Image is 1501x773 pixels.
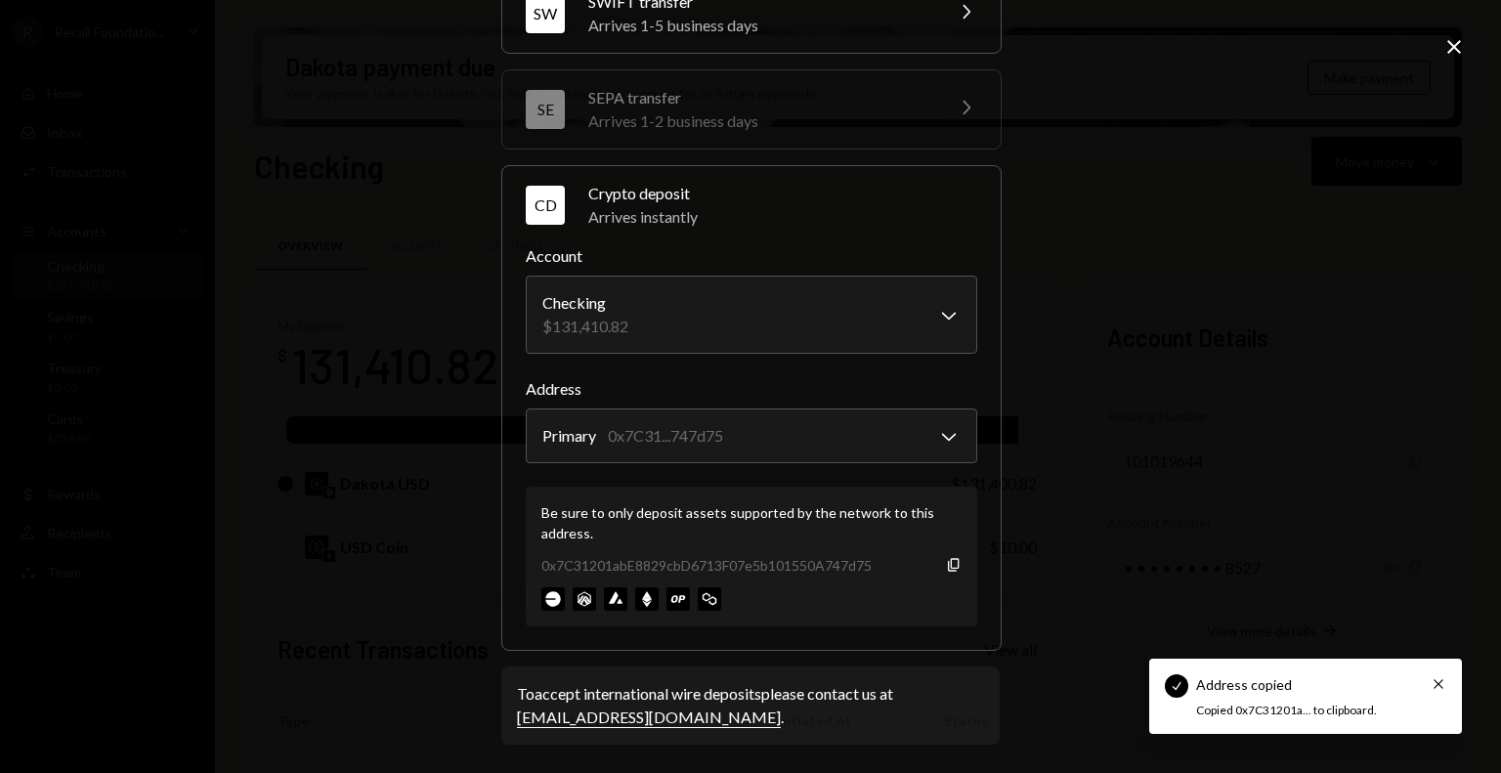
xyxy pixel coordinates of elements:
[604,587,627,611] img: avalanche-mainnet
[526,186,565,225] div: CD
[541,502,962,543] div: Be sure to only deposit assets supported by the network to this address.
[666,587,690,611] img: optimism-mainnet
[698,587,721,611] img: polygon-mainnet
[573,587,596,611] img: arbitrum-mainnet
[1196,674,1292,695] div: Address copied
[517,708,781,728] a: [EMAIL_ADDRESS][DOMAIN_NAME]
[541,587,565,611] img: base-mainnet
[502,166,1001,244] button: CDCrypto depositArrives instantly
[526,244,977,626] div: CDCrypto depositArrives instantly
[517,682,984,729] div: To accept international wire deposits please contact us at .
[526,276,977,354] button: Account
[608,424,723,448] div: 0x7C31...747d75
[588,14,930,37] div: Arrives 1-5 business days
[635,587,659,611] img: ethereum-mainnet
[526,244,977,268] label: Account
[541,555,872,576] div: 0x7C31201abE8829cbD6713F07e5b101550A747d75
[526,377,977,401] label: Address
[526,408,977,463] button: Address
[502,70,1001,149] button: SESEPA transferArrives 1-2 business days
[588,86,930,109] div: SEPA transfer
[526,90,565,129] div: SE
[588,109,930,133] div: Arrives 1-2 business days
[588,205,977,229] div: Arrives instantly
[1196,703,1403,719] div: Copied 0x7C31201a... to clipboard.
[588,182,977,205] div: Crypto deposit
